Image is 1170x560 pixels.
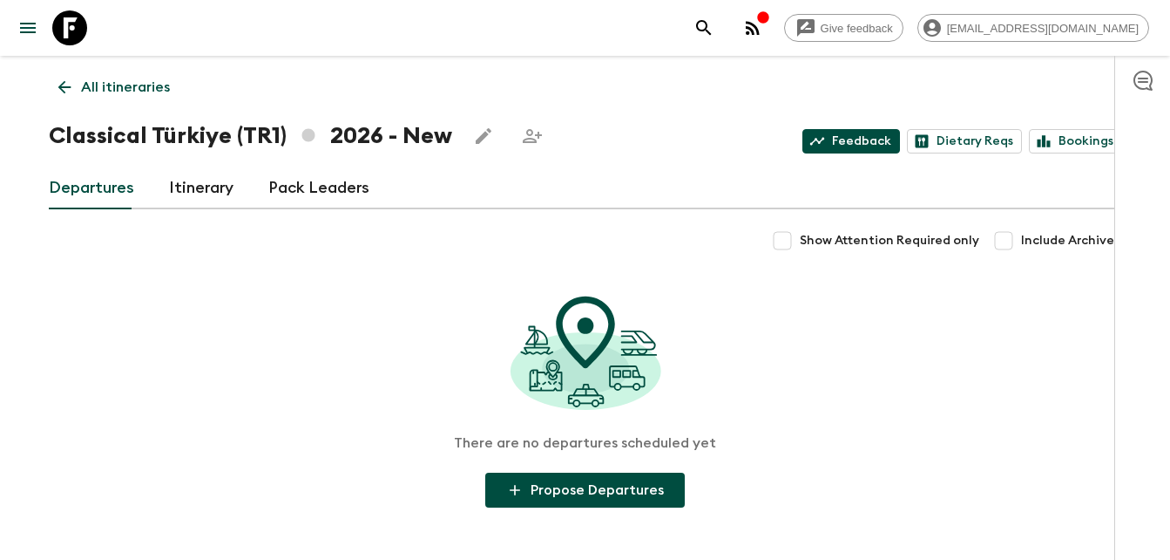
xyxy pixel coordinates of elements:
span: Show Attention Required only [800,232,979,249]
a: Departures [49,167,134,209]
button: search adventures [686,10,721,45]
a: Dietary Reqs [907,129,1022,154]
a: Itinerary [169,167,233,209]
span: Give feedback [811,22,903,35]
button: Propose Departures [485,473,685,508]
a: Feedback [802,129,900,154]
span: Share this itinerary [515,119,550,154]
h1: Classical Türkiye (TR1) 2026 - New [49,119,452,154]
a: Bookings [1029,129,1122,154]
span: Include Archived [1021,232,1122,249]
p: All itineraries [81,77,170,98]
button: Edit this itinerary [466,119,501,154]
a: Give feedback [784,14,903,42]
div: [EMAIL_ADDRESS][DOMAIN_NAME] [917,14,1149,42]
a: Pack Leaders [268,167,369,209]
a: All itineraries [49,70,179,105]
span: [EMAIL_ADDRESS][DOMAIN_NAME] [937,22,1148,35]
button: menu [10,10,45,45]
p: There are no departures scheduled yet [454,434,716,452]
